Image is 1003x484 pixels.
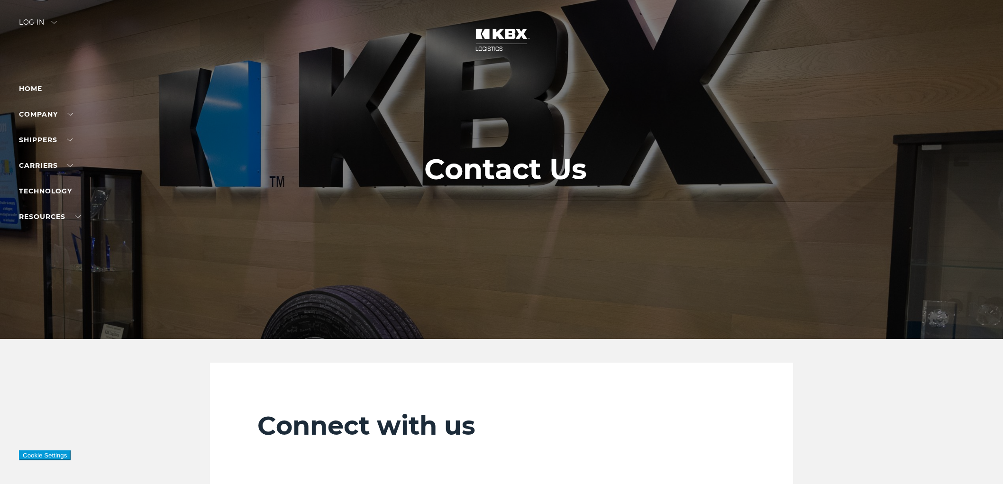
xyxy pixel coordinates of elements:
[19,450,71,460] button: Cookie Settings
[19,187,72,195] a: Technology
[257,410,746,441] h2: Connect with us
[19,212,81,221] a: RESOURCES
[19,84,42,93] a: Home
[466,19,537,61] img: kbx logo
[19,110,73,119] a: Company
[19,161,73,170] a: Carriers
[51,21,57,24] img: arrow
[19,19,57,33] div: Log in
[19,136,73,144] a: SHIPPERS
[424,153,587,185] h1: Contact Us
